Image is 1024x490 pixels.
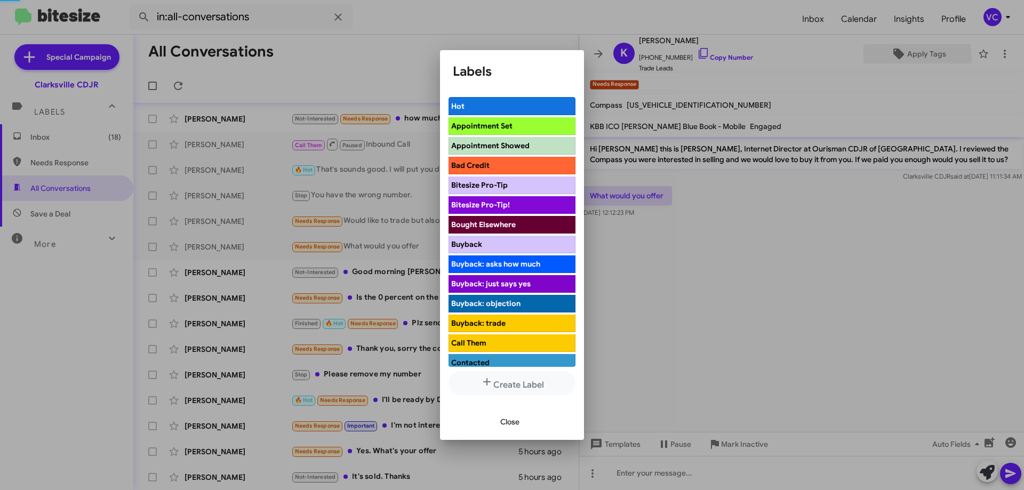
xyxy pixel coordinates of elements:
[451,299,521,308] span: Buyback: objection
[451,220,516,229] span: Bought Elsewhere
[451,259,540,269] span: Buyback: asks how much
[451,279,531,288] span: Buyback: just says yes
[451,338,486,348] span: Call Them
[451,239,482,249] span: Buyback
[451,358,490,367] span: Contacted
[451,121,513,131] span: Appointment Set
[449,371,575,395] button: Create Label
[453,63,571,80] h1: Labels
[492,412,528,431] button: Close
[451,101,465,111] span: Hot
[451,318,506,328] span: Buyback: trade
[451,141,530,150] span: Appointment Showed
[451,180,508,190] span: Bitesize Pro-Tip
[451,160,490,170] span: Bad Credit
[451,200,510,210] span: Bitesize Pro-Tip!
[500,412,519,431] span: Close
